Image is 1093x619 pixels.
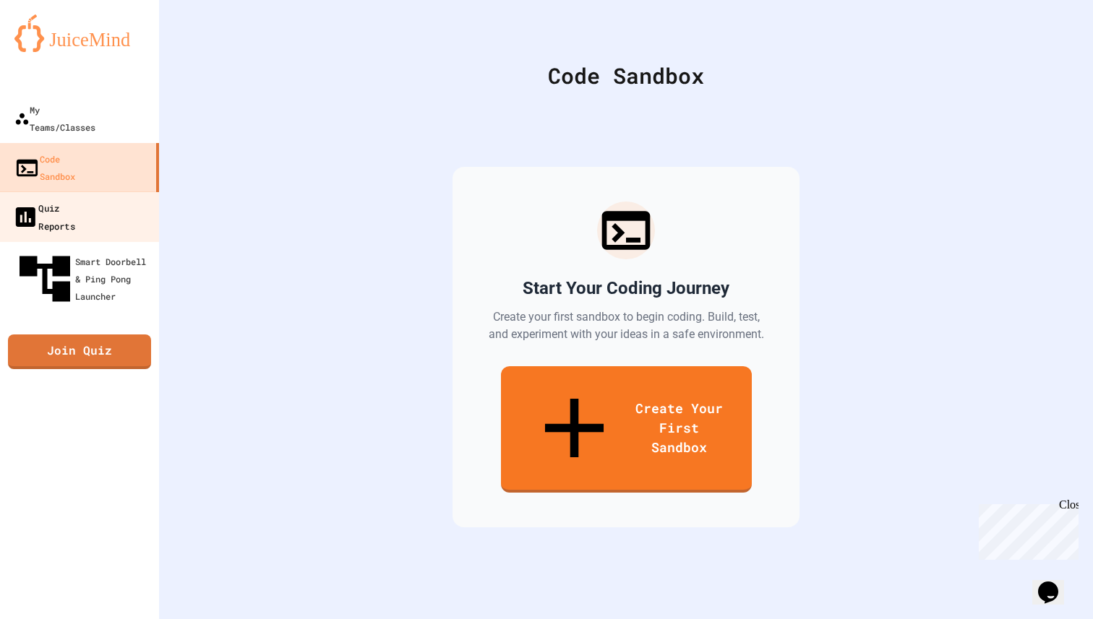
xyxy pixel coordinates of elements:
[973,498,1079,560] iframe: chat widget
[6,6,100,92] div: Chat with us now!Close
[14,150,75,185] div: Code Sandbox
[523,277,729,300] h2: Start Your Coding Journey
[487,308,765,343] p: Create your first sandbox to begin coding. Build, test, and experiment with your ideas in a safe ...
[501,366,752,493] a: Create Your First Sandbox
[1032,561,1079,605] iframe: chat widget
[12,199,75,234] div: Quiz Reports
[8,334,151,369] a: Join Quiz
[14,248,153,309] div: Smart Doorbell & Ping Pong Launcher
[14,101,95,136] div: My Teams/Classes
[195,59,1057,92] div: Code Sandbox
[14,14,145,52] img: logo-orange.svg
